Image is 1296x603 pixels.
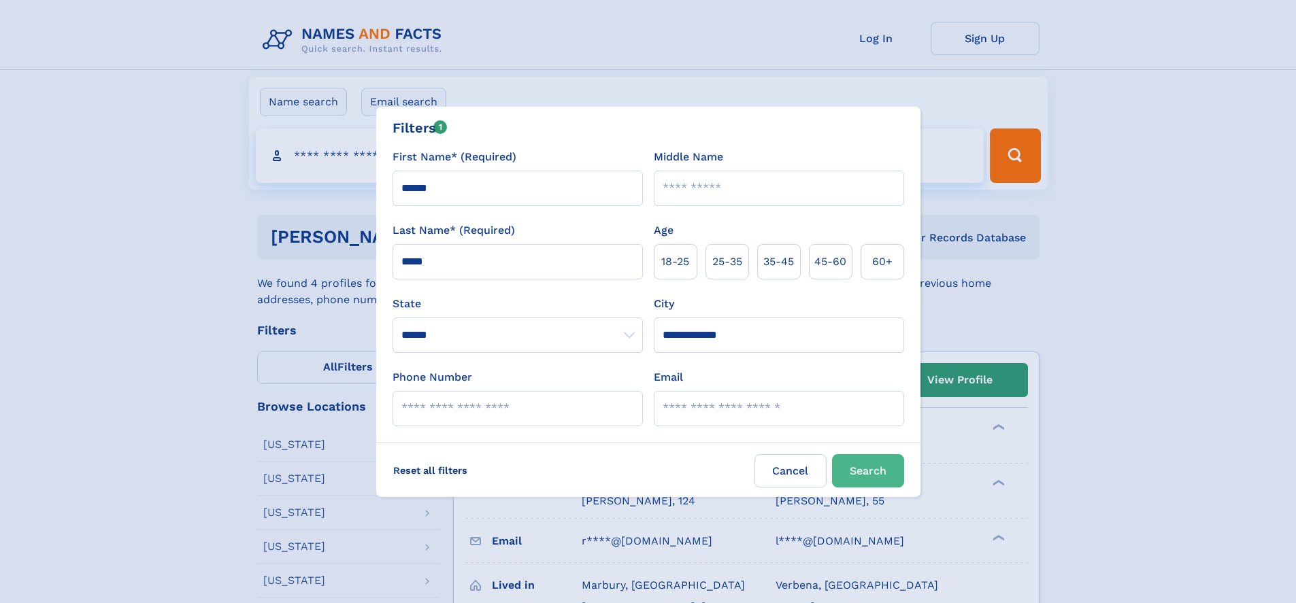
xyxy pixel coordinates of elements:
div: Filters [393,118,448,138]
label: State [393,296,643,312]
label: Reset all filters [384,454,476,487]
span: 45‑60 [814,254,846,270]
label: Middle Name [654,149,723,165]
label: Phone Number [393,369,472,385]
label: First Name* (Required) [393,149,516,165]
label: Email [654,369,683,385]
label: Age [654,222,674,239]
span: 18‑25 [661,254,689,270]
span: 35‑45 [763,254,794,270]
label: Last Name* (Required) [393,222,515,239]
label: City [654,296,674,312]
label: Cancel [754,454,827,487]
span: 60+ [872,254,893,270]
span: 25‑35 [712,254,742,270]
button: Search [832,454,904,487]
